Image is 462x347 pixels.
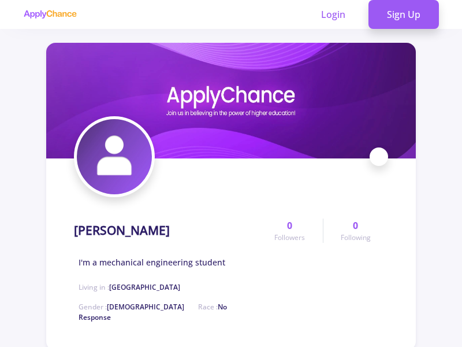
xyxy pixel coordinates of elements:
span: Following [341,232,371,243]
a: 0Following [323,219,388,243]
img: Ebrahim Azarangcover image [46,43,416,158]
a: 0Followers [257,219,322,243]
span: No Response [79,302,227,322]
span: Gender : [79,302,184,312]
span: 0 [287,219,292,232]
span: Followers [274,232,305,243]
span: [GEOGRAPHIC_DATA] [109,282,180,292]
span: [DEMOGRAPHIC_DATA] [107,302,184,312]
span: Race : [79,302,227,322]
img: applychance logo text only [23,10,77,19]
span: 0 [353,219,358,232]
span: I'm a mechanical engineering student [79,256,225,268]
h1: [PERSON_NAME] [74,223,170,238]
span: Living in : [79,282,180,292]
img: Ebrahim Azarangavatar [77,119,152,194]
